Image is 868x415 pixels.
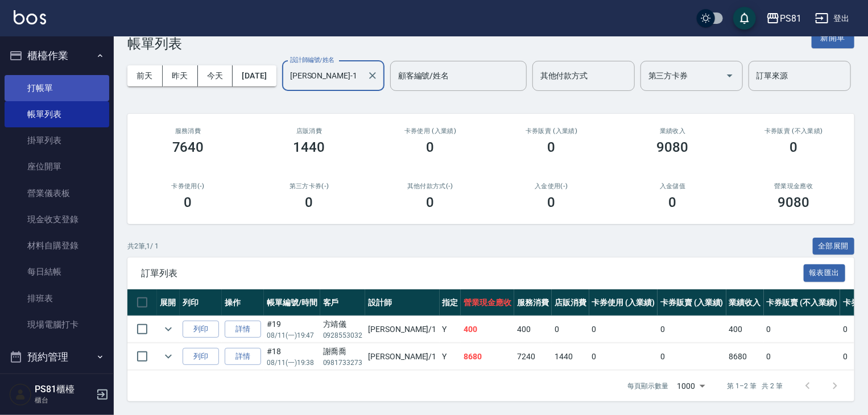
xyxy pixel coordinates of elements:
[790,139,798,155] h3: 0
[552,289,589,316] th: 店販消費
[5,233,109,259] a: 材料自購登錄
[5,101,109,127] a: 帳單列表
[35,395,93,405] p: 櫃台
[657,139,689,155] h3: 9080
[323,330,363,341] p: 0928553032
[726,343,764,370] td: 8680
[141,268,804,279] span: 訂單列表
[813,238,855,255] button: 全部展開
[290,56,334,64] label: 設計師編號/姓名
[627,381,668,391] p: 每頁顯示數量
[804,267,846,278] a: 報表匯出
[183,321,219,338] button: 列印
[505,127,598,135] h2: 卡券販賣 (入業績)
[225,321,261,338] a: 詳情
[5,127,109,153] a: 掛單列表
[747,127,841,135] h2: 卡券販賣 (不入業績)
[626,182,720,190] h2: 入金儲值
[548,139,556,155] h3: 0
[264,289,320,316] th: 帳單編號/時間
[514,289,552,316] th: 服務消費
[160,321,177,338] button: expand row
[9,383,32,406] img: Person
[5,259,109,285] a: 每日結帳
[626,127,720,135] h2: 業績收入
[5,206,109,233] a: 現金收支登錄
[552,316,589,343] td: 0
[669,194,677,210] h3: 0
[552,343,589,370] td: 1440
[721,67,739,85] button: Open
[5,41,109,70] button: 櫃檯作業
[726,316,764,343] td: 400
[733,7,756,30] button: save
[764,316,840,343] td: 0
[780,11,801,26] div: PS81
[264,343,320,370] td: #18
[427,194,435,210] h3: 0
[461,343,514,370] td: 8680
[589,316,658,343] td: 0
[778,194,810,210] h3: 9080
[5,180,109,206] a: 營業儀表板
[264,316,320,343] td: #19
[184,194,192,210] h3: 0
[728,381,783,391] p: 第 1–2 筆 共 2 筆
[673,371,709,401] div: 1000
[225,348,261,366] a: 詳情
[183,348,219,366] button: 列印
[383,127,477,135] h2: 卡券使用 (入業績)
[141,127,235,135] h3: 服務消費
[764,289,840,316] th: 卡券販賣 (不入業績)
[127,241,159,251] p: 共 2 筆, 1 / 1
[514,343,552,370] td: 7240
[127,36,182,52] h3: 帳單列表
[461,316,514,343] td: 400
[305,194,313,210] h3: 0
[127,65,163,86] button: 前天
[267,358,317,368] p: 08/11 (一) 19:38
[14,10,46,24] img: Logo
[440,316,461,343] td: Y
[461,289,514,316] th: 營業現金應收
[198,65,233,86] button: 今天
[658,316,726,343] td: 0
[514,316,552,343] td: 400
[505,182,598,190] h2: 入金使用(-)
[172,139,204,155] h3: 7640
[222,289,264,316] th: 操作
[163,65,198,86] button: 昨天
[294,139,325,155] h3: 1440
[764,343,840,370] td: 0
[141,182,235,190] h2: 卡券使用(-)
[160,348,177,365] button: expand row
[262,182,356,190] h2: 第三方卡券(-)
[262,127,356,135] h2: 店販消費
[440,343,461,370] td: Y
[383,182,477,190] h2: 其他付款方式(-)
[658,289,726,316] th: 卡券販賣 (入業績)
[320,289,366,316] th: 客戶
[5,285,109,312] a: 排班表
[762,7,806,30] button: PS81
[365,316,439,343] td: [PERSON_NAME] /1
[365,68,381,84] button: Clear
[5,153,109,180] a: 座位開單
[233,65,276,86] button: [DATE]
[267,330,317,341] p: 08/11 (一) 19:47
[365,343,439,370] td: [PERSON_NAME] /1
[589,343,658,370] td: 0
[427,139,435,155] h3: 0
[812,27,854,48] button: 新開單
[35,384,93,395] h5: PS81櫃檯
[440,289,461,316] th: 指定
[323,318,363,330] div: 方靖儀
[5,342,109,372] button: 預約管理
[5,312,109,338] a: 現場電腦打卡
[365,289,439,316] th: 設計師
[811,8,854,29] button: 登出
[323,346,363,358] div: 謝喬喬
[5,372,109,401] button: 報表及分析
[323,358,363,368] p: 0981733273
[589,289,658,316] th: 卡券使用 (入業績)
